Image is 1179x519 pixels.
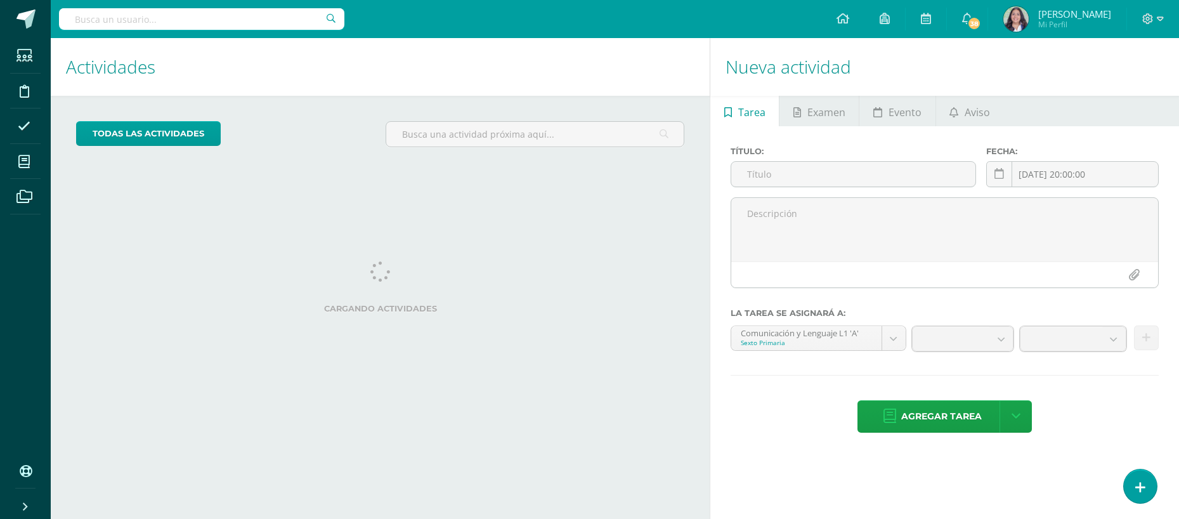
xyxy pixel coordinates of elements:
span: Aviso [965,97,990,128]
label: Fecha: [986,147,1159,156]
div: Sexto Primaria [741,338,872,347]
a: Evento [859,96,935,126]
span: 38 [967,16,981,30]
input: Título [731,162,975,187]
label: Título: [731,147,976,156]
span: Mi Perfil [1038,19,1111,30]
span: Examen [807,97,845,128]
a: Comunicación y Lenguaje L1 'A'Sexto Primaria [731,326,906,350]
a: todas las Actividades [76,121,221,146]
h1: Nueva actividad [726,38,1164,96]
input: Busca una actividad próxima aquí... [386,122,684,147]
a: Aviso [936,96,1004,126]
img: e27adc6703b1afc23c70ebe5807cf627.png [1003,6,1029,32]
span: Tarea [738,97,765,128]
div: Comunicación y Lenguaje L1 'A' [741,326,872,338]
a: Examen [779,96,859,126]
span: Evento [889,97,922,128]
h1: Actividades [66,38,694,96]
input: Busca un usuario... [59,8,344,30]
label: Cargando actividades [76,304,684,313]
span: [PERSON_NAME] [1038,8,1111,20]
label: La tarea se asignará a: [731,308,1159,318]
span: Agregar tarea [901,401,982,432]
input: Fecha de entrega [987,162,1158,187]
a: Tarea [710,96,779,126]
